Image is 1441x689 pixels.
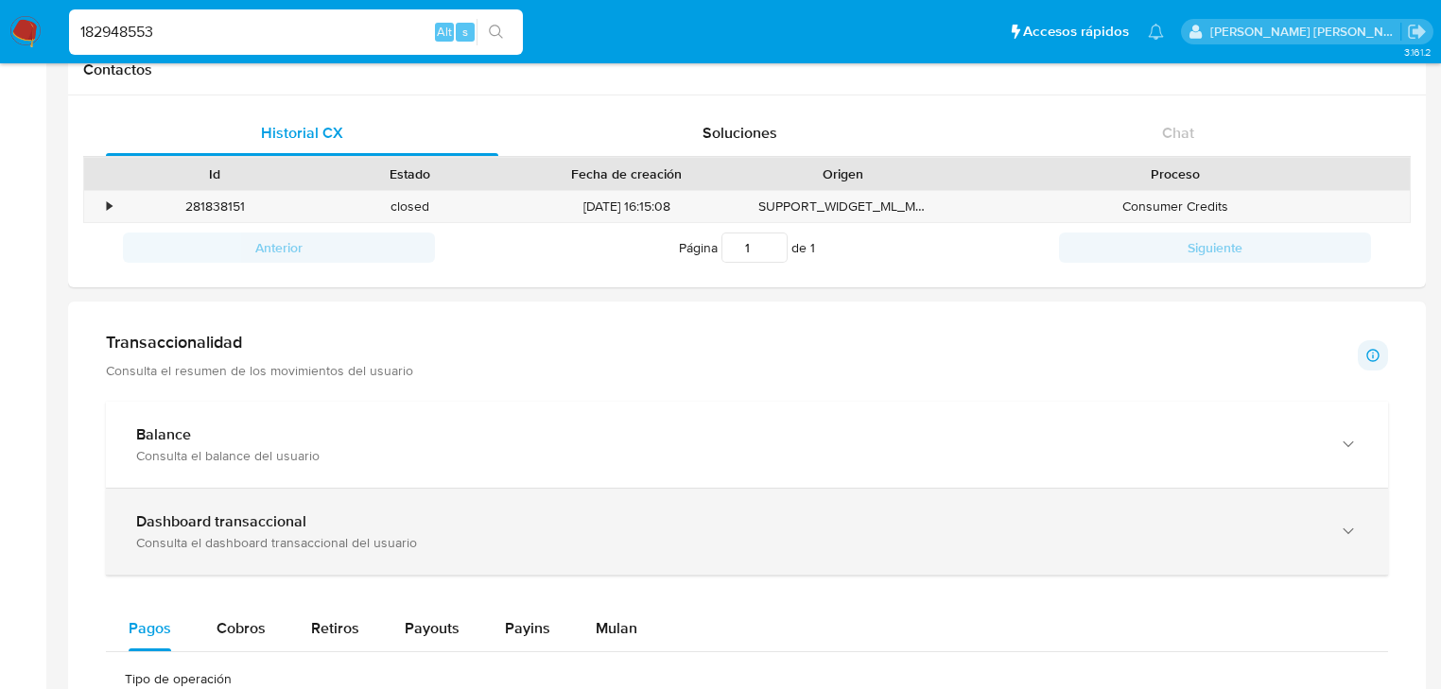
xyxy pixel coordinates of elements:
[941,191,1410,222] div: Consumer Credits
[130,164,300,183] div: Id
[1059,233,1371,263] button: Siguiente
[810,238,815,257] span: 1
[123,233,435,263] button: Anterior
[521,164,732,183] div: Fecha de creación
[107,198,112,215] div: •
[83,60,1411,79] h1: Contactos
[261,122,343,144] span: Historial CX
[758,164,928,183] div: Origen
[477,19,515,45] button: search-icon
[462,23,468,41] span: s
[1210,23,1401,41] p: michelleangelica.rodriguez@mercadolibre.com.mx
[117,191,313,222] div: 281838151
[1407,22,1427,42] a: Salir
[1148,24,1164,40] a: Notificaciones
[1404,44,1432,60] span: 3.161.2
[703,122,777,144] span: Soluciones
[954,164,1397,183] div: Proceso
[679,233,815,263] span: Página de
[437,23,452,41] span: Alt
[326,164,495,183] div: Estado
[313,191,509,222] div: closed
[1023,22,1129,42] span: Accesos rápidos
[745,191,941,222] div: SUPPORT_WIDGET_ML_MOBILE
[1162,122,1194,144] span: Chat
[508,191,745,222] div: [DATE] 16:15:08
[69,20,523,44] input: Buscar usuario o caso...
